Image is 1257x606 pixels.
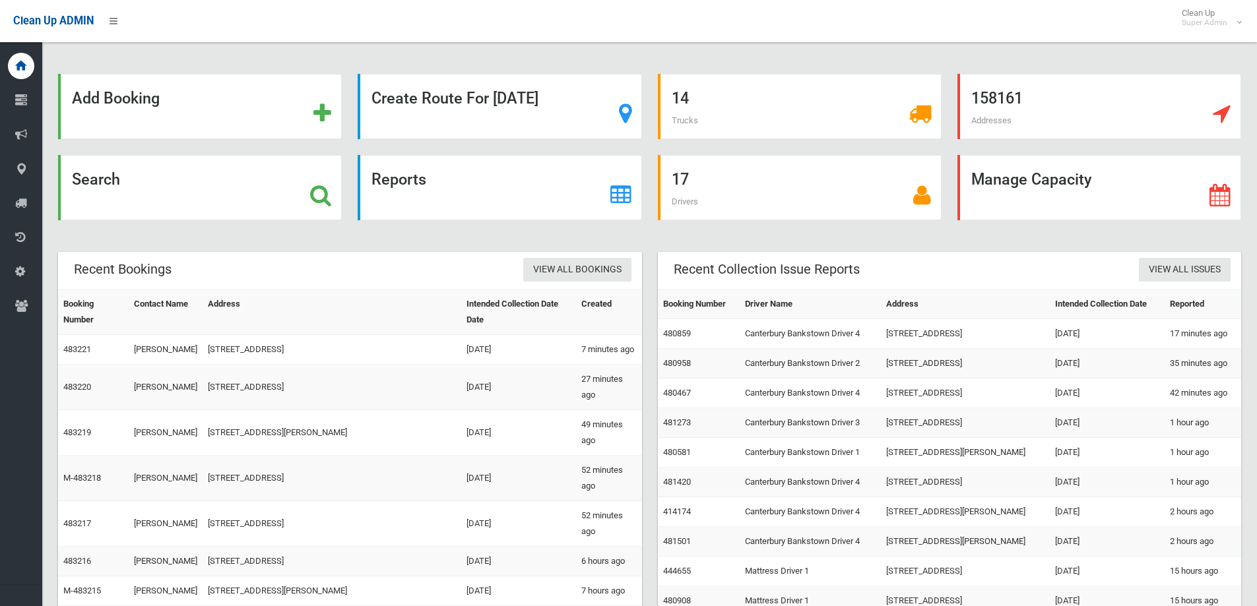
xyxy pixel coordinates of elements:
td: [STREET_ADDRESS][PERSON_NAME] [881,527,1049,557]
td: [DATE] [1050,497,1165,527]
th: Booking Number [658,289,740,319]
span: Clean Up [1175,8,1241,28]
td: 52 minutes ago [576,456,641,501]
th: Contact Name [129,289,203,335]
strong: Create Route For [DATE] [371,89,538,107]
a: M-483218 [63,473,101,483]
td: [DATE] [1050,349,1165,379]
th: Created [576,289,641,335]
td: 1 hour ago [1165,468,1241,497]
td: [STREET_ADDRESS] [881,408,1049,438]
a: 480908 [663,595,691,605]
td: [STREET_ADDRESS] [881,319,1049,349]
td: [STREET_ADDRESS] [203,456,462,501]
td: 27 minutes ago [576,365,641,410]
td: [DATE] [461,335,576,365]
td: [PERSON_NAME] [129,576,203,606]
td: [STREET_ADDRESS] [881,468,1049,497]
a: Manage Capacity [957,155,1241,220]
a: 483216 [63,556,91,566]
a: Create Route For [DATE] [358,74,641,139]
td: [PERSON_NAME] [129,501,203,547]
a: 483220 [63,382,91,392]
a: M-483215 [63,586,101,595]
strong: 17 [672,170,689,189]
td: [STREET_ADDRESS][PERSON_NAME] [203,576,462,606]
td: 35 minutes ago [1165,349,1241,379]
td: 2 hours ago [1165,527,1241,557]
td: [DATE] [1050,408,1165,438]
td: [DATE] [1050,527,1165,557]
a: 414174 [663,506,691,516]
td: [DATE] [1050,468,1165,497]
td: [STREET_ADDRESS] [203,365,462,410]
td: 1 hour ago [1165,438,1241,468]
td: [DATE] [461,576,576,606]
td: [PERSON_NAME] [129,410,203,456]
th: Address [881,289,1049,319]
td: 49 minutes ago [576,410,641,456]
strong: 158161 [971,89,1023,107]
a: 444655 [663,566,691,576]
small: Super Admin [1182,18,1227,28]
td: [DATE] [461,365,576,410]
a: 17 Drivers [658,155,942,220]
td: [STREET_ADDRESS] [881,379,1049,408]
td: Canterbury Bankstown Driver 4 [740,468,881,497]
td: 7 hours ago [576,576,641,606]
a: 480859 [663,328,691,338]
strong: Search [72,170,120,189]
th: Intended Collection Date [1050,289,1165,319]
td: 17 minutes ago [1165,319,1241,349]
td: [PERSON_NAME] [129,335,203,365]
span: Clean Up ADMIN [13,15,94,27]
a: Reports [358,155,641,220]
td: Canterbury Bankstown Driver 3 [740,408,881,438]
a: 481420 [663,477,691,487]
td: [DATE] [461,501,576,547]
header: Recent Collection Issue Reports [658,257,876,282]
td: [DATE] [461,410,576,456]
td: Canterbury Bankstown Driver 4 [740,319,881,349]
a: View All Bookings [523,258,631,282]
td: [DATE] [1050,438,1165,468]
td: [STREET_ADDRESS] [203,547,462,576]
td: [PERSON_NAME] [129,365,203,410]
span: Addresses [971,115,1012,125]
td: Canterbury Bankstown Driver 4 [740,379,881,408]
td: [DATE] [1050,557,1165,586]
a: Search [58,155,342,220]
td: [STREET_ADDRESS][PERSON_NAME] [881,497,1049,527]
td: [PERSON_NAME] [129,547,203,576]
a: 480581 [663,447,691,457]
th: Reported [1165,289,1241,319]
td: Canterbury Bankstown Driver 1 [740,438,881,468]
a: 480958 [663,358,691,368]
strong: Manage Capacity [971,170,1091,189]
th: Address [203,289,462,335]
th: Intended Collection Date Date [461,289,576,335]
a: 14 Trucks [658,74,942,139]
td: [STREET_ADDRESS] [881,557,1049,586]
th: Booking Number [58,289,129,335]
th: Driver Name [740,289,881,319]
td: Canterbury Bankstown Driver 2 [740,349,881,379]
a: 481273 [663,417,691,427]
a: View All Issues [1139,258,1231,282]
span: Trucks [672,115,698,125]
strong: 14 [672,89,689,107]
a: 480467 [663,388,691,398]
td: 42 minutes ago [1165,379,1241,408]
td: 2 hours ago [1165,497,1241,527]
a: 483217 [63,518,91,528]
a: Add Booking [58,74,342,139]
a: 483221 [63,344,91,354]
td: 6 hours ago [576,547,641,576]
td: [DATE] [461,456,576,501]
td: [DATE] [1050,379,1165,408]
span: Drivers [672,197,698,206]
td: [STREET_ADDRESS][PERSON_NAME] [881,438,1049,468]
strong: Add Booking [72,89,160,107]
a: 483219 [63,427,91,437]
td: [DATE] [461,547,576,576]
